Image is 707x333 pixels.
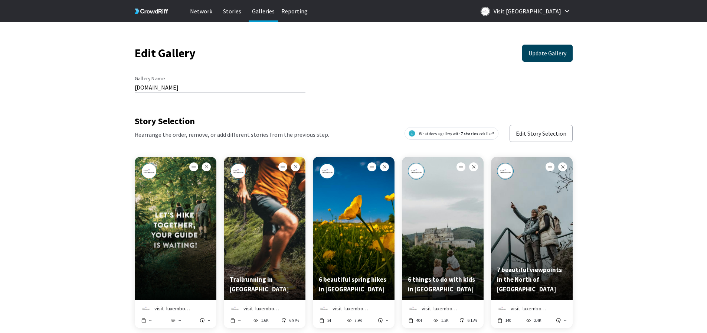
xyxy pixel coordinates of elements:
[281,317,300,324] button: 6.97%
[319,304,329,313] img: visit_luxembourg
[230,317,241,324] button: --
[534,317,541,323] p: 2.4K
[230,163,246,180] img: visit_luxembourg
[319,317,331,324] button: 24
[510,125,573,142] button: Edit Story Selection
[243,305,281,312] p: visit_luxembourg
[416,317,422,323] p: 404
[556,317,567,324] button: --
[135,48,196,58] h1: Edit Gallery
[522,45,573,62] button: Update Gallery
[135,84,305,91] input: Gallery Name
[230,275,300,294] p: Trailrunning in Northern Luxembourg
[461,131,478,136] b: 7 stories
[346,317,362,324] button: 8.9K
[319,163,336,180] img: visit_luxembourg
[199,317,210,324] button: --
[135,75,165,81] label: Gallery Name
[355,317,362,323] p: 8.9K
[377,317,389,324] button: --
[253,317,269,324] button: 1.6K
[170,317,181,324] button: --
[327,317,331,323] p: 24
[497,317,511,324] button: 140
[408,317,422,324] button: 404
[313,157,395,328] li: RearrangeDeletevisit_luxembourg6 beautiful spring hikes in [GEOGRAPHIC_DATA] 6 beautiful spring h...
[491,157,573,328] li: RearrangeDeletevisit_luxembourg7 beautiful viewpoints in the North of [GEOGRAPHIC_DATA] 7 beautif...
[408,163,425,180] img: visit_luxembourg
[469,162,478,171] button: Delete
[441,317,448,323] p: 1.3K
[333,305,370,312] p: visit_luxembourg
[224,157,305,328] li: RearrangeDeletevisit_luxembourgTrailrunning in [GEOGRAPHIC_DATA] Trailrunning in Northern Luxembo...
[497,163,514,180] img: visit_luxembourg
[202,162,211,171] button: Delete
[154,305,192,312] p: visit_luxembourg
[405,127,498,140] button: What does a gallery with7 storieslook like?
[230,304,240,313] img: visit_luxembourg
[367,162,376,171] button: Rearrange
[422,305,459,312] p: visit_luxembourg
[526,317,541,324] button: 2.4K
[558,162,567,171] button: Delete
[141,163,157,180] img: visit_luxembourg
[408,275,478,294] p: 6 things to do with kids in Northern Luxembourg
[238,317,240,323] p: --
[408,304,418,313] img: visit_luxembourg
[546,162,554,171] button: Rearrange
[141,304,151,313] img: visit_luxembourg
[481,7,490,16] img: Logo for Visit Luxembourg
[459,317,478,324] button: 6.15%
[564,317,566,323] p: --
[291,162,300,171] button: Delete
[208,317,210,323] p: --
[319,275,389,294] p: 6 beautiful spring hikes in Northern Luxembourg
[433,317,449,324] button: 1.3K
[505,317,511,323] p: 140
[261,317,268,323] p: 1.6K
[419,131,494,136] span: What does a gallery with look like?
[189,162,198,171] button: Rearrange
[380,162,389,171] button: Delete
[386,317,388,323] p: --
[456,162,465,171] button: Rearrange
[179,317,181,323] p: --
[135,115,354,127] h2: Story Selection
[135,130,329,139] p: Rearrange the order, remove, or add different stories from the previous step.
[497,265,567,294] p: 7 beautiful viewpoints in the North of Luxembourg
[141,317,152,324] button: --
[497,304,507,313] img: visit_luxembourg
[289,317,299,323] p: 6.97%
[402,157,484,328] li: RearrangeDeletevisit_luxembourg6 things to do with kids in [GEOGRAPHIC_DATA] 6 things to do with ...
[511,305,548,312] p: visit_luxembourg
[135,295,216,301] a: Preview story titled ''
[278,162,287,171] button: Rearrange
[494,5,561,17] p: Visit [GEOGRAPHIC_DATA]
[149,317,151,323] p: --
[135,157,216,328] li: RearrangeDeletePreview story titled ''visit_luxembourgvisit_luxembourg------
[468,317,477,323] p: 6.15%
